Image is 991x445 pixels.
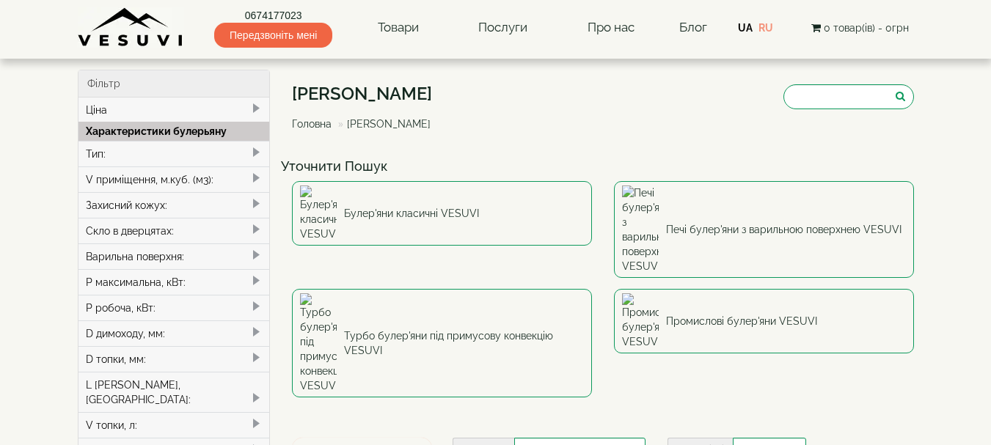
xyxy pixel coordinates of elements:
img: Печі булер'яни з варильною поверхнею VESUVI [622,185,659,273]
div: Варильна поверхня: [78,243,270,269]
a: UA [738,22,753,34]
a: RU [758,22,773,34]
img: Булер'яни класичні VESUVI [300,185,337,241]
span: 0 товар(ів) - 0грн [824,22,909,34]
div: Характеристики булерьяну [78,122,270,141]
div: Фільтр [78,70,270,98]
a: Булер'яни класичні VESUVI Булер'яни класичні VESUVI [292,181,592,246]
a: Промислові булер'яни VESUVI Промислові булер'яни VESUVI [614,289,914,353]
img: Промислові булер'яни VESUVI [622,293,659,349]
a: Послуги [464,11,542,45]
h1: [PERSON_NAME] [292,84,442,103]
a: Товари [363,11,434,45]
a: Турбо булер'яни під примусову конвекцію VESUVI Турбо булер'яни під примусову конвекцію VESUVI [292,289,592,397]
li: [PERSON_NAME] [334,117,431,131]
div: Тип: [78,141,270,166]
div: D топки, мм: [78,346,270,372]
div: P максимальна, кВт: [78,269,270,295]
a: Блог [679,20,707,34]
h4: Уточнити Пошук [281,159,925,174]
a: Головна [292,118,332,130]
div: D димоходу, мм: [78,320,270,346]
div: V топки, л: [78,412,270,438]
button: 0 товар(ів) - 0грн [807,20,913,36]
div: Захисний кожух: [78,192,270,218]
a: Про нас [573,11,649,45]
div: L [PERSON_NAME], [GEOGRAPHIC_DATA]: [78,372,270,412]
span: Передзвоніть мені [214,23,332,48]
div: Ціна [78,98,270,122]
div: P робоча, кВт: [78,295,270,320]
img: Турбо булер'яни під примусову конвекцію VESUVI [300,293,337,393]
div: V приміщення, м.куб. (м3): [78,166,270,192]
div: Скло в дверцятах: [78,218,270,243]
a: Печі булер'яни з варильною поверхнею VESUVI Печі булер'яни з варильною поверхнею VESUVI [614,181,914,278]
img: Завод VESUVI [78,7,184,48]
a: 0674177023 [214,8,332,23]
